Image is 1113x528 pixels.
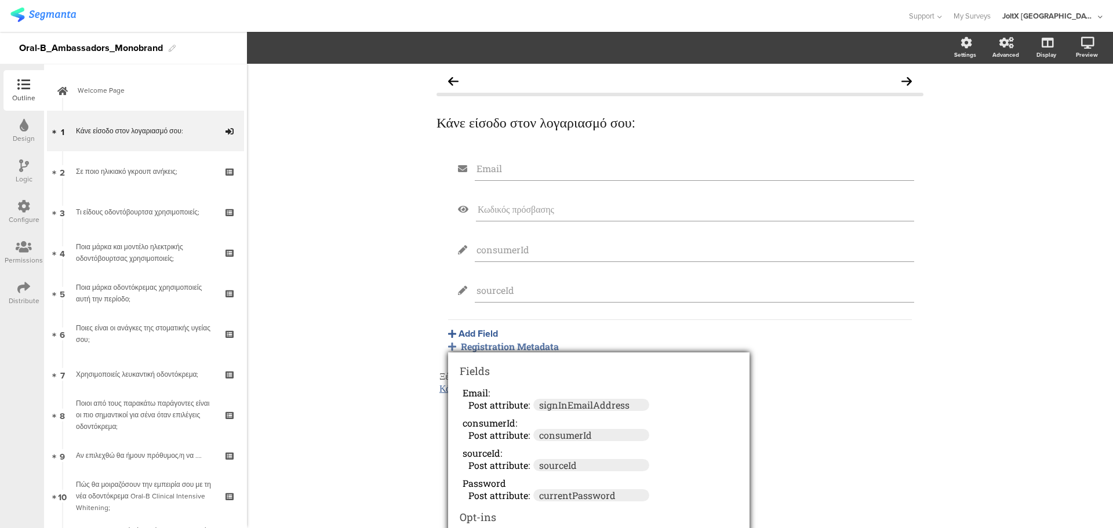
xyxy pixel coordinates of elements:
[47,70,244,111] a: Welcome Page
[468,489,533,501] div: Post attribute:
[9,296,39,306] div: Distribute
[76,479,214,514] div: Πώς θα μοιραζόσουν την εμπειρία σου με τη νέα οδοντόκρεμα Oral-B Clinical Intensive Whitening;
[58,490,67,502] span: 10
[76,125,214,137] div: Κάνε είσοδο στον λογαριασμό σου:
[47,395,244,435] a: 8 Ποιοι από τους παρακάτω παράγοντες είναι οι πιο σημαντικοί για σένα όταν επιλέγεις οδοντόκρεμα;
[19,39,163,57] div: Oral-B_Ambassadors_Monobrand
[16,174,32,184] div: Logic
[76,166,214,177] div: Σε ποιο ηλικιακό γκρουπ ανήκεις;
[463,477,741,489] div: Password
[478,203,912,215] span: Κωδικός πρόσβασης
[47,192,244,232] a: 3 Τι είδους οδοντόβουρτσα χρησιμοποιείς;
[463,417,741,429] div: consumerId:
[1002,10,1095,21] div: JoltX [GEOGRAPHIC_DATA]
[60,449,65,462] span: 9
[60,206,65,219] span: 3
[76,241,214,264] div: Ποια μάρκα και μοντέλο ηλεκτρικής οδοντόβουρτσας χρησιμοποιείς;
[47,273,244,314] a: 5 Ποια μάρκα οδοντόκρεμας χρησιμοποιείς αυτή την περίοδο;
[10,8,76,22] img: segmanta logo
[60,409,65,421] span: 8
[61,125,64,137] span: 1
[47,151,244,192] a: 2 Σε ποιο ηλικιακό γκρουπ ανήκεις;
[463,387,741,399] div: Email:
[5,255,43,265] div: Permissions
[47,435,244,476] a: 9 Αν επιλεχθώ θα ήμουν πρόθυμος/η να ….
[60,327,65,340] span: 6
[477,284,912,296] input: Type field title...
[47,232,244,273] a: 4 Ποια μάρκα και μοντέλο ηλεκτρικής οδοντόβουρτσας χρησιμοποιείς;
[76,322,214,345] div: Ποιες είναι οι ανάγκες της στοματικής υγείας σου;
[437,114,923,131] p: Κάνε είσοδο στον λογαριασμό σου:
[448,340,912,352] div: Registration Metadata
[909,10,934,21] span: Support
[47,354,244,395] a: 7 Χρησιμοποιείς λευκαντική οδοντόκρεμα;
[13,133,35,144] div: Design
[60,246,65,259] span: 4
[76,369,214,380] div: Χρησιμοποιείς λευκαντική οδοντόκρεμα;
[468,459,533,471] div: Post attribute:
[76,282,214,305] div: Ποια μάρκα οδοντόκρεμας χρησιμοποιείς αυτή την περίοδο;
[954,50,976,59] div: Settings
[60,368,65,381] span: 7
[477,162,912,174] input: Type field title...
[992,50,1019,59] div: Advanced
[468,399,533,411] div: Post attribute:
[60,165,65,178] span: 2
[448,327,498,340] button: Add Field
[76,450,214,461] div: Αν επιλεχθώ θα ήμουν πρόθυμος/η να ….
[439,370,921,382] p: Ξέχασες τον κωδικό σου;
[47,111,244,151] a: 1 Κάνε είσοδο στον λογαριασμό σου:
[1076,50,1098,59] div: Preview
[439,382,494,394] a: Κάνε κλικ εδώ
[1036,50,1056,59] div: Display
[76,206,214,218] div: Τι είδους οδοντόβουρτσα χρησιμοποιείς;
[76,398,214,432] div: Ποιοι από τους παρακάτω παράγοντες είναι οι πιο σημαντικοί για σένα όταν επιλέγεις οδοντόκρεμα;
[12,93,35,103] div: Outline
[468,429,533,441] div: Post attribute:
[463,447,741,459] div: sourceId:
[47,476,244,516] a: 10 Πώς θα μοιραζόσουν την εμπειρία σου με τη νέα οδοντόκρεμα Oral-B Clinical Intensive Whitening;
[454,358,744,384] div: Fields
[47,314,244,354] a: 6 Ποιες είναι οι ανάγκες της στοματικής υγείας σου;
[477,243,912,256] input: Type field title...
[60,287,65,300] span: 5
[9,214,39,225] div: Configure
[78,85,226,96] span: Welcome Page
